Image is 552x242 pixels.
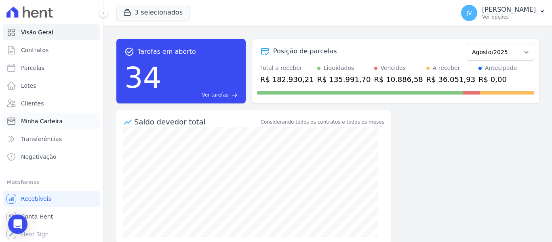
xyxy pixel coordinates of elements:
[374,74,423,85] div: R$ 10.886,58
[482,6,536,14] p: [PERSON_NAME]
[3,149,100,165] a: Negativação
[232,92,238,98] span: east
[165,91,238,99] a: Ver tarefas east
[261,118,384,126] div: Considerando todos os contratos e todos os meses
[134,116,259,127] div: Saldo devedor total
[137,47,196,57] span: Tarefas em aberto
[324,64,354,72] div: Liquidados
[8,215,27,234] div: Open Intercom Messenger
[3,131,100,147] a: Transferências
[3,60,100,76] a: Parcelas
[3,113,100,129] a: Minha Carteira
[21,153,57,161] span: Negativação
[3,191,100,207] a: Recebíveis
[3,42,100,58] a: Contratos
[21,213,53,221] span: Conta Hent
[317,74,371,85] div: R$ 135.991,70
[3,78,100,94] a: Lotes
[21,195,51,203] span: Recebíveis
[202,91,228,99] span: Ver tarefas
[381,64,406,72] div: Vencidos
[21,99,44,107] span: Clientes
[21,46,48,54] span: Contratos
[3,95,100,112] a: Clientes
[485,64,517,72] div: Antecipado
[3,208,100,225] a: Conta Hent
[433,64,460,72] div: A receber
[21,64,44,72] span: Parcelas
[21,82,36,90] span: Lotes
[3,24,100,40] a: Visão Geral
[466,10,472,16] span: JV
[482,14,536,20] p: Ver opções
[273,46,337,56] div: Posição de parcelas
[124,47,134,57] span: task_alt
[478,74,517,85] div: R$ 0,00
[21,117,63,125] span: Minha Carteira
[426,74,475,85] div: R$ 36.051,93
[21,28,53,36] span: Visão Geral
[124,57,162,99] div: 34
[260,74,314,85] div: R$ 182.930,21
[21,135,62,143] span: Transferências
[455,2,552,24] button: JV [PERSON_NAME] Ver opções
[6,178,97,187] div: Plataformas
[116,5,190,20] button: 3 selecionados
[260,64,314,72] div: Total a receber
